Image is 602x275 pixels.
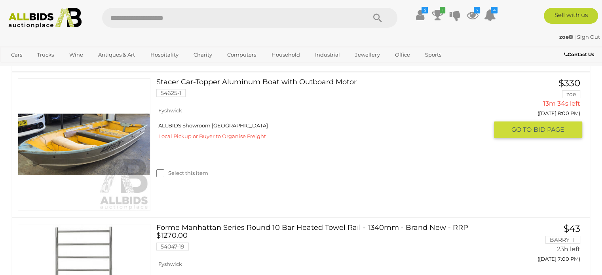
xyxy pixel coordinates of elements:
a: Wine [64,48,88,61]
a: 7 [466,8,478,22]
strong: zoe [559,34,573,40]
label: Select this item [156,169,208,177]
a: Cars [6,48,27,61]
span: $43 [564,223,580,234]
a: Sports [420,48,446,61]
button: GO TOBID PAGE [494,121,583,138]
a: Forme Manhattan Series Round 10 Bar Heated Towel Rail - 1340mm - Brand New - RRP $1270.00 54047-19 [162,224,488,256]
a: Jewellery [350,48,385,61]
a: [GEOGRAPHIC_DATA] [6,61,72,74]
a: 1 [431,8,443,22]
button: Search [358,8,397,28]
a: Stacer Car-Topper Aluminum Boat with Outboard Motor 54625-1 [162,78,488,103]
i: 7 [474,7,480,13]
i: $ [422,7,428,13]
a: zoe [559,34,574,40]
i: 1 [440,7,445,13]
a: $43 BARRY_F 23h left ([DATE] 7:00 PM) [500,224,583,266]
b: Contact Us [564,51,594,57]
span: GO TO [511,125,534,134]
a: Household [266,48,305,61]
a: Antiques & Art [93,48,140,61]
a: 4 [484,8,496,22]
a: Charity [188,48,217,61]
img: Allbids.com.au [4,8,86,28]
a: Sign Out [577,34,600,40]
span: BID PAGE [534,125,564,134]
a: Industrial [310,48,345,61]
a: $ [414,8,426,22]
a: Contact Us [564,50,596,59]
span: | [574,34,576,40]
a: Office [390,48,415,61]
i: 4 [491,7,498,13]
a: Sell with us [544,8,598,24]
a: Trucks [32,48,59,61]
a: Computers [222,48,261,61]
a: $330 zoe 13m 34s left ([DATE] 8:00 PM) GO TOBID PAGE [500,78,583,139]
a: Hospitality [145,48,184,61]
span: $330 [558,78,580,89]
